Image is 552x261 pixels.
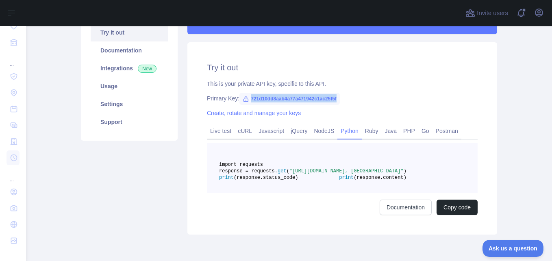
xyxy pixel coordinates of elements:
a: Java [382,124,400,137]
a: NodeJS [311,124,337,137]
a: jQuery [287,124,311,137]
a: Python [337,124,362,137]
a: Support [91,113,168,131]
button: Invite users [464,7,510,20]
span: import requests [219,162,263,167]
div: This is your private API key, specific to this API. [207,80,478,88]
button: Copy code [437,200,478,215]
a: Settings [91,95,168,113]
span: (response.content) [354,175,406,181]
a: Create, rotate and manage your keys [207,110,301,116]
a: Go [418,124,432,137]
a: PHP [400,124,418,137]
iframe: Toggle Customer Support [482,240,544,257]
a: Documentation [380,200,432,215]
span: "[URL][DOMAIN_NAME], [GEOGRAPHIC_DATA]" [289,168,404,174]
a: Postman [432,124,461,137]
a: Documentation [91,41,168,59]
a: cURL [235,124,255,137]
span: print [339,175,354,181]
a: Try it out [91,24,168,41]
a: Integrations New [91,59,168,77]
span: New [138,65,156,73]
span: get [278,168,287,174]
a: Live test [207,124,235,137]
a: Usage [91,77,168,95]
span: ) [404,168,406,174]
a: Ruby [362,124,382,137]
span: 721d10dd8aab4a77a471942c1ac25f5f [239,93,340,105]
div: ... [7,51,20,67]
h2: Try it out [207,62,478,73]
span: ( [287,168,289,174]
span: Invite users [477,9,508,18]
a: Javascript [255,124,287,137]
span: (response.status_code) [234,175,298,181]
span: response = requests. [219,168,278,174]
span: print [219,175,234,181]
div: ... [7,167,20,183]
div: Primary Key: [207,94,478,102]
